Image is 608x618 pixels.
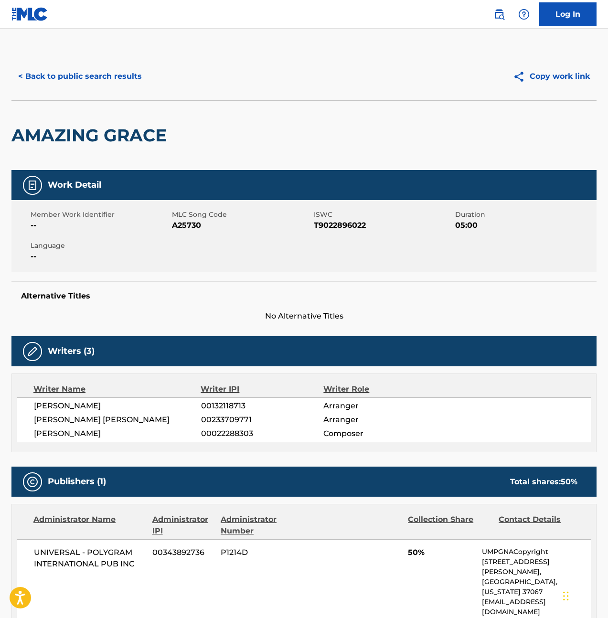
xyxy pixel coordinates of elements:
span: [PERSON_NAME] [PERSON_NAME] [34,414,201,426]
div: Help [514,5,533,24]
img: Work Detail [27,180,38,191]
span: 00132118713 [201,400,324,412]
span: UNIVERSAL - POLYGRAM INTERNATIONAL PUB INC [34,547,145,570]
span: Language [31,241,170,251]
span: 00233709771 [201,414,324,426]
div: Writer Role [323,384,435,395]
span: No Alternative Titles [11,310,597,322]
div: Administrator IPI [152,514,213,537]
h5: Writers (3) [48,346,95,357]
div: Drag [563,582,569,610]
h5: Work Detail [48,180,101,191]
div: Administrator Number [221,514,304,537]
span: Member Work Identifier [31,210,170,220]
span: 05:00 [455,220,594,231]
span: [PERSON_NAME] [34,400,201,412]
span: -- [31,251,170,262]
span: 00343892736 [152,547,213,558]
p: UMPGNACopyright [482,547,591,557]
span: MLC Song Code [172,210,311,220]
div: Collection Share [408,514,491,537]
a: Public Search [490,5,509,24]
span: Arranger [323,400,435,412]
h5: Alternative Titles [21,291,587,301]
div: Administrator Name [33,514,145,537]
p: [EMAIL_ADDRESS][DOMAIN_NAME] [482,597,591,617]
span: A25730 [172,220,311,231]
div: Total shares: [510,476,577,488]
span: Arranger [323,414,435,426]
h5: Publishers (1) [48,476,106,487]
div: Writer IPI [201,384,323,395]
span: [PERSON_NAME] [34,428,201,439]
span: Composer [323,428,435,439]
span: 50% [408,547,475,558]
p: [STREET_ADDRESS][PERSON_NAME], [482,557,591,577]
h2: AMAZING GRACE [11,125,171,146]
img: help [518,9,530,20]
div: Writer Name [33,384,201,395]
img: Copy work link [513,71,530,83]
img: search [493,9,505,20]
span: 00022288303 [201,428,324,439]
span: T9022896022 [314,220,453,231]
p: [GEOGRAPHIC_DATA], [US_STATE] 37067 [482,577,591,597]
iframe: Chat Widget [560,572,608,618]
div: Contact Details [499,514,582,537]
span: 50 % [561,477,577,486]
img: Publishers [27,476,38,488]
span: -- [31,220,170,231]
img: Writers [27,346,38,357]
button: < Back to public search results [11,64,149,88]
button: Copy work link [506,64,597,88]
span: ISWC [314,210,453,220]
span: P1214D [221,547,304,558]
a: Log In [539,2,597,26]
span: Duration [455,210,594,220]
img: MLC Logo [11,7,48,21]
